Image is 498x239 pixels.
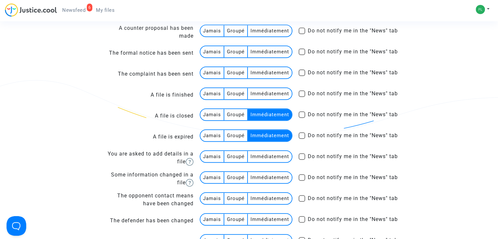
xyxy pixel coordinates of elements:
multi-toggle-item: Jamais [200,193,224,204]
iframe: Help Scout Beacon - Open [7,216,26,236]
img: help.svg [186,158,194,166]
div: 6 [87,4,93,11]
span: Do not notify me in the "News" tab [308,28,398,34]
multi-toggle-item: Groupé [224,130,248,141]
td: The defender has been changed [100,210,194,231]
multi-toggle-item: Immédiatement [248,46,292,57]
multi-toggle-item: Immédiatement [248,172,292,183]
multi-toggle-item: Immédiatement [248,130,292,141]
multi-toggle-item: Immédiatement [248,25,292,36]
multi-toggle-item: Jamais [200,151,224,162]
td: A file is finished [100,84,194,105]
multi-toggle-item: Groupé [224,25,248,36]
multi-toggle-item: Jamais [200,109,224,120]
multi-toggle-item: Jamais [200,214,224,225]
span: Do not notify me in the "News" tab [308,216,398,222]
multi-toggle-item: Groupé [224,214,248,225]
span: Do not notify me in the "News" tab [308,69,398,76]
td: You are asked to add details in a file [100,147,194,168]
span: Do not notify me in the "News" tab [308,111,398,118]
td: A counter proposal has been made [100,22,194,43]
multi-toggle-item: Jamais [200,46,224,57]
multi-toggle-item: Groupé [224,88,248,99]
multi-toggle-item: Immédiatement [248,193,292,204]
span: Do not notify me in the "News" tab [308,90,398,97]
a: My files [91,5,120,15]
multi-toggle-item: Groupé [224,172,248,183]
multi-toggle-item: Jamais [200,67,224,78]
a: 6Newsfeed [57,5,91,15]
td: A file is expired [100,126,194,147]
img: jc-logo.svg [5,3,57,17]
multi-toggle-item: Groupé [224,46,248,57]
multi-toggle-item: Jamais [200,25,224,36]
td: The formal notice has been sent [100,43,194,64]
span: Do not notify me in the "News" tab [308,195,398,201]
td: A file is closed [100,105,194,126]
span: My files [96,7,115,13]
multi-toggle-item: Groupé [224,193,248,204]
img: help.svg [186,179,194,187]
span: Do not notify me in the "News" tab [308,48,398,55]
multi-toggle-item: Jamais [200,130,224,141]
span: Newsfeed [62,7,85,13]
span: Do not notify me in the "News" tab [308,174,398,180]
td: The opponent contact means have been changed [100,189,194,210]
multi-toggle-item: Jamais [200,172,224,183]
span: Do not notify me in the "News" tab [308,132,398,138]
multi-toggle-item: Immédiatement [248,88,292,99]
img: 27626d57a3ba4a5b969f53e3f2c8e71c [476,5,485,14]
multi-toggle-item: Groupé [224,151,248,162]
multi-toggle-item: Jamais [200,88,224,99]
multi-toggle-item: Immédiatement [248,109,292,120]
td: The complaint has been sent [100,64,194,84]
td: Some information changed in a file [100,168,194,189]
multi-toggle-item: Groupé [224,67,248,78]
multi-toggle-item: Immédiatement [248,151,292,162]
multi-toggle-item: Groupé [224,109,248,120]
multi-toggle-item: Immédiatement [248,214,292,225]
span: Do not notify me in the "News" tab [308,153,398,159]
multi-toggle-item: Immédiatement [248,67,292,78]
